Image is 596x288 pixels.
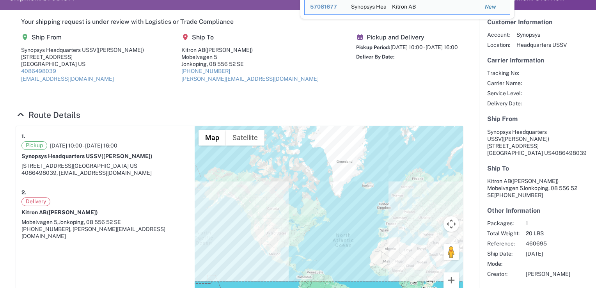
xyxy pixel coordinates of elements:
span: ([PERSON_NAME]) [511,178,559,184]
span: Creator: [487,270,520,277]
button: Zoom in [443,272,459,288]
div: 57081677 [310,3,340,10]
button: Show street map [199,130,226,146]
h5: Customer Information [487,18,588,26]
span: 4086498039 [552,150,587,156]
a: [PERSON_NAME][EMAIL_ADDRESS][DOMAIN_NAME] [181,76,319,82]
span: ([PERSON_NAME]) [96,47,144,53]
span: Location: [487,41,510,48]
a: Hide Details [16,110,80,120]
address: [GEOGRAPHIC_DATA] US [487,128,588,156]
div: [PHONE_NUMBER], [PERSON_NAME][EMAIL_ADDRESS][DOMAIN_NAME] [21,226,189,240]
h5: Other Information [487,207,588,214]
address: Jonkoping, 08 556 52 SE [487,178,588,199]
strong: 2. [21,188,27,197]
span: [DATE] [526,250,570,257]
span: [DATE] 10:00 - [DATE] 16:00 [390,44,458,50]
span: Ship Date: [487,250,520,257]
strong: Kitron AB [21,209,98,215]
strong: Synopsys Headquarters USSV [21,153,153,159]
div: New [485,3,504,10]
h5: Pickup and Delivery [356,34,458,41]
span: Reference: [487,240,520,247]
span: Delivery Date: [487,100,522,107]
div: Kitron AB [181,46,319,53]
strong: 1. [21,132,25,141]
a: [PHONE_NUMBER] [181,68,230,74]
h5: Ship To [487,165,588,172]
span: 460695 [526,240,570,247]
span: Deliver By Date: [356,54,395,60]
span: Pickup Period: [356,44,390,50]
span: 20 LBS [526,230,570,237]
span: ([PERSON_NAME]) [502,136,549,142]
span: Mode: [487,260,520,267]
span: Mobelvagen 5, [21,219,59,225]
h5: Ship From [487,115,588,123]
a: 4086498039 [21,68,56,74]
span: Account: [487,31,510,38]
span: Jonkoping, 08 556 52 SE [59,219,121,225]
span: Total Weight: [487,230,520,237]
span: Synopsys [516,31,567,38]
span: 1 [526,220,570,227]
span: [DATE] 10:00 - [DATE] 16:00 [50,142,117,149]
span: Tracking No: [487,69,522,76]
span: Service Level: [487,90,522,97]
h5: Ship From [21,34,144,41]
div: [GEOGRAPHIC_DATA] US [21,60,144,68]
span: Delivery [21,197,50,206]
span: [STREET_ADDRESS] [21,163,73,169]
h5: Ship To [181,34,319,41]
span: Packages: [487,220,520,227]
div: [STREET_ADDRESS] [21,53,144,60]
h5: Your shipping request is under review with Logistics or Trade Compliance [21,18,458,25]
span: 57081677 [310,4,337,10]
span: ([PERSON_NAME]) [47,209,98,215]
h5: Carrier Information [487,57,588,64]
button: Show satellite imagery [226,130,264,146]
span: Headquarters USSV [516,41,567,48]
span: [PERSON_NAME] [526,270,570,277]
span: Pickup [21,141,47,150]
div: Jonkoping, 08 556 52 SE [181,60,319,68]
span: Kitron AB Mobelvagen 5 [487,178,559,191]
span: Carrier Name: [487,80,522,87]
button: Map camera controls [443,216,459,232]
span: ([PERSON_NAME]) [205,47,253,53]
span: Synopsys Headquarters USSV [487,129,547,142]
span: [STREET_ADDRESS] [487,143,539,149]
div: 4086498039, [EMAIL_ADDRESS][DOMAIN_NAME] [21,169,189,176]
button: Drag Pegman onto the map to open Street View [443,244,459,260]
span: [GEOGRAPHIC_DATA] US [73,163,137,169]
div: Mobelvagen 5 [181,53,319,60]
span: ([PERSON_NAME]) [101,153,153,159]
a: [EMAIL_ADDRESS][DOMAIN_NAME] [21,76,114,82]
span: [PHONE_NUMBER] [494,192,543,198]
div: Synopsys Headquarters USSV [21,46,144,53]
